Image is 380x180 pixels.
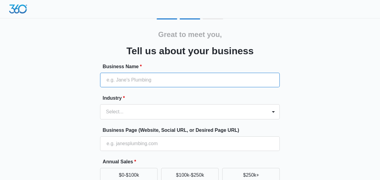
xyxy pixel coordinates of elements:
[158,29,222,40] h2: Great to meet you,
[100,73,280,87] input: e.g. Jane's Plumbing
[102,127,282,134] label: Business Page (Website, Social URL, or Desired Page URL)
[102,158,282,165] label: Annual Sales
[102,63,282,70] label: Business Name
[126,44,254,58] h3: Tell us about your business
[100,136,280,151] input: e.g. janesplumbing.com
[102,95,282,102] label: Industry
